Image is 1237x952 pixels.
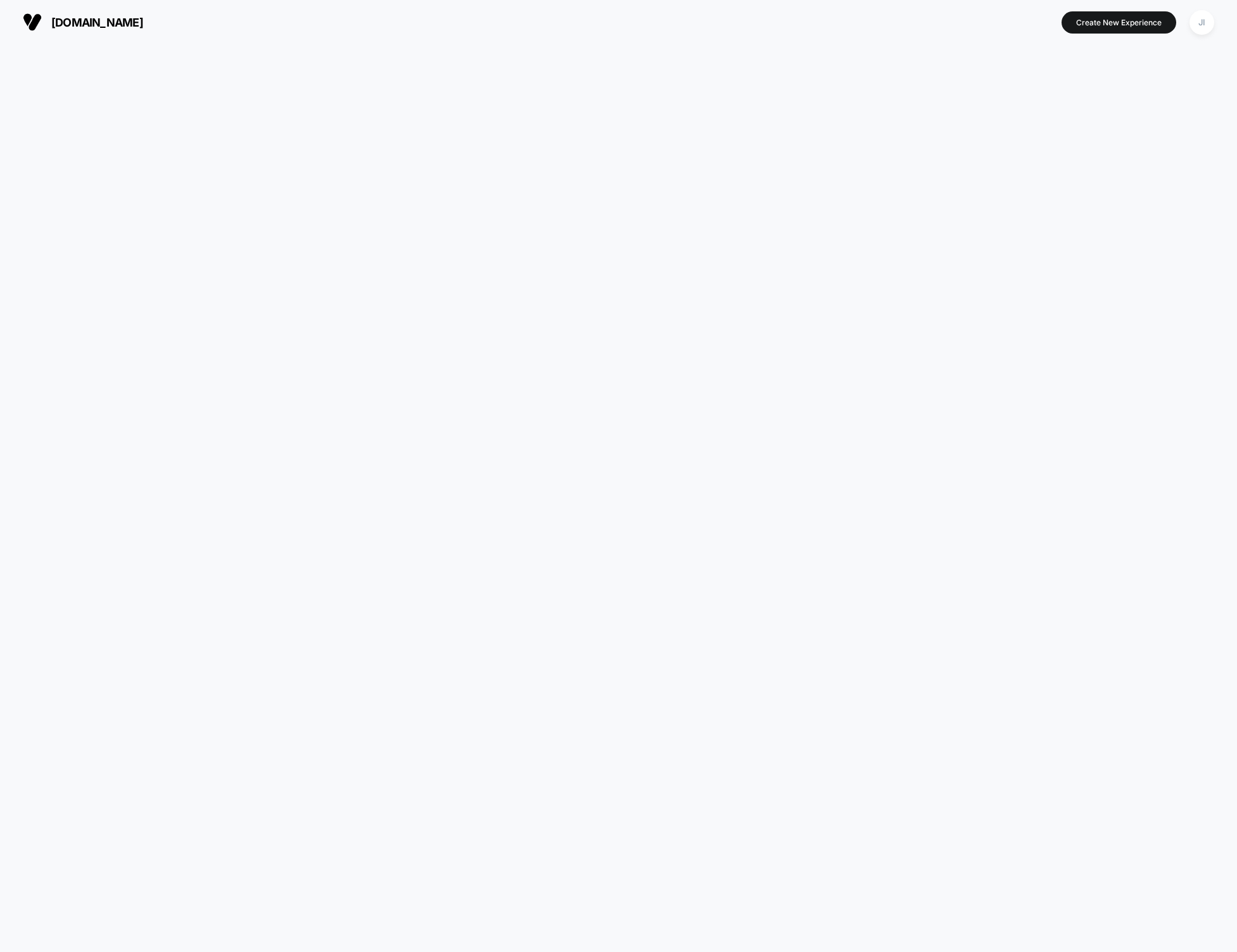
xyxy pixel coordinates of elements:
span: [DOMAIN_NAME] [51,16,143,29]
button: [DOMAIN_NAME] [19,12,147,32]
button: Create New Experience [1062,11,1176,34]
div: JI [1189,10,1214,35]
button: JI [1186,9,1218,35]
img: Visually logo [23,13,42,32]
